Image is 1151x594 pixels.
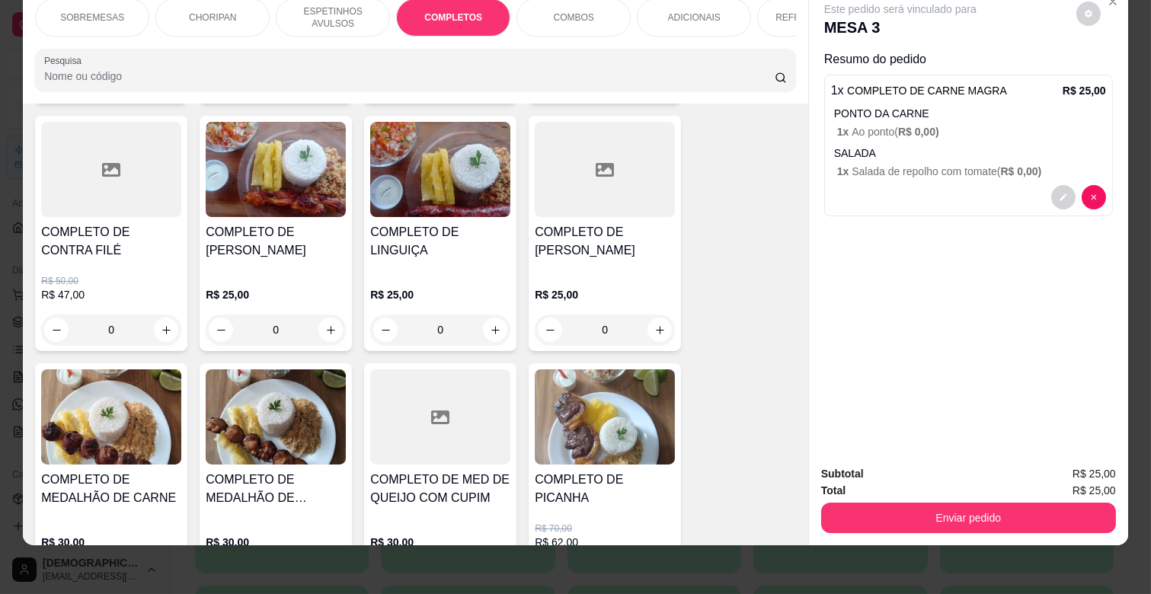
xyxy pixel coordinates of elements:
[775,11,853,24] p: REFRIGERANTES
[821,484,846,497] strong: Total
[821,468,864,480] strong: Subtotal
[41,223,181,260] h4: COMPLETO DE CONTRA FILÉ
[41,535,181,550] p: R$ 30,00
[370,223,510,260] h4: COMPLETO DE LINGUIÇA
[1082,185,1106,209] button: decrease-product-quantity
[535,287,675,302] p: R$ 25,00
[834,145,1106,161] p: SALADA
[424,11,482,24] p: COMPLETOS
[898,126,939,138] span: R$ 0,00 )
[370,122,510,217] img: product-image
[837,124,1106,139] p: Ao ponto (
[668,11,721,24] p: ADICIONAIS
[1051,185,1076,209] button: decrease-product-quantity
[206,369,346,465] img: product-image
[206,535,346,550] p: R$ 30,00
[824,2,977,17] p: Este pedido será vinculado para
[60,11,124,24] p: SOBREMESAS
[41,471,181,507] h4: COMPLETO DE MEDALHÃO DE CARNE
[206,287,346,302] p: R$ 25,00
[370,287,510,302] p: R$ 25,00
[535,471,675,507] h4: COMPLETO DE PICANHA
[837,126,852,138] span: 1 x
[1076,2,1101,26] button: decrease-product-quantity
[834,106,1106,121] p: PONTO DA CARNE
[1073,482,1116,499] span: R$ 25,00
[206,122,346,217] img: product-image
[535,223,675,260] h4: COMPLETO DE [PERSON_NAME]
[535,535,675,550] p: R$ 62,00
[824,17,977,38] p: MESA 3
[41,275,181,287] p: R$ 50,00
[554,11,594,24] p: COMBOS
[831,81,1007,100] p: 1 x
[824,50,1113,69] p: Resumo do pedido
[289,5,377,30] p: ESPETINHOS AVULSOS
[206,471,346,507] h4: COMPLETO DE MEDALHÃO DE [PERSON_NAME]
[837,165,852,177] span: 1 x
[44,54,87,67] label: Pesquisa
[847,85,1007,97] span: COMPLETO DE CARNE MAGRA
[1073,465,1116,482] span: R$ 25,00
[41,287,181,302] p: R$ 47,00
[1001,165,1042,177] span: R$ 0,00 )
[837,164,1106,179] p: Salada de repolho com tomate (
[41,369,181,465] img: product-image
[535,522,675,535] p: R$ 70,00
[206,223,346,260] h4: COMPLETO DE [PERSON_NAME]
[535,369,675,465] img: product-image
[370,471,510,507] h4: COMPLETO DE MED DE QUEIJO COM CUPIM
[821,503,1116,533] button: Enviar pedido
[189,11,236,24] p: CHORIPAN
[370,535,510,550] p: R$ 30,00
[44,69,775,84] input: Pesquisa
[1063,83,1106,98] p: R$ 25,00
